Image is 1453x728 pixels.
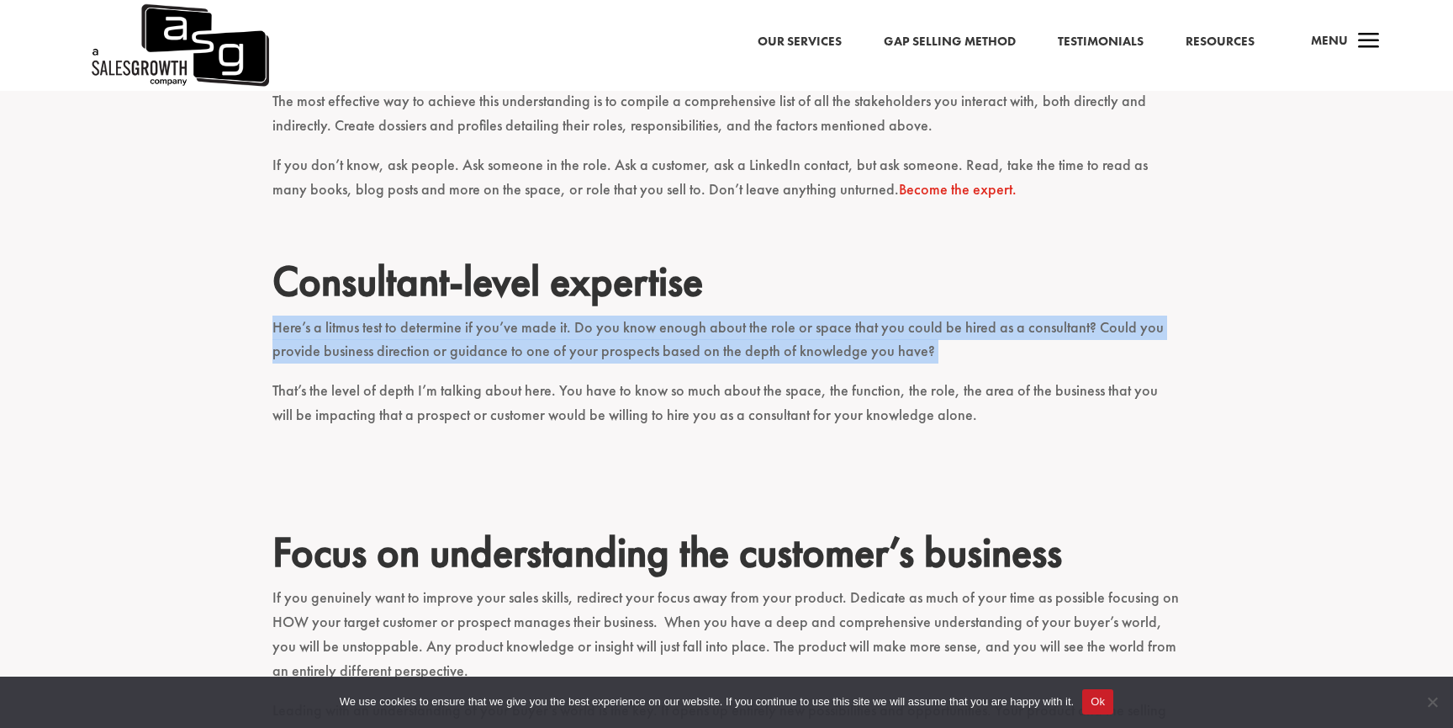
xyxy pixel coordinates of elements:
[884,31,1016,53] a: Gap Selling Method
[272,256,1181,315] h2: Consultant-level expertise
[1311,32,1348,49] span: Menu
[899,179,1017,199] a: Become the expert.
[758,31,842,53] a: Our Services
[1082,689,1113,715] button: Ok
[272,316,1181,380] p: Here’s a litmus test to determine if you’ve made it. Do you know enough about the role or space t...
[340,693,1074,710] span: We use cookies to ensure that we give you the best experience on our website. If you continue to ...
[272,379,1181,443] p: That’s the level of depth I’m talking about here. You have to know so much about the space, the f...
[272,527,1181,586] h2: Focus on understanding the customer’s business
[1424,693,1440,710] span: No
[272,153,1181,217] p: If you don’t know, ask people. Ask someone in the role. Ask a customer, ask a LinkedIn contact, b...
[432,443,1021,527] iframe: Embedded CTA
[1058,31,1144,53] a: Testimonials
[272,89,1181,153] p: The most effective way to achieve this understanding is to compile a comprehensive list of all th...
[1186,31,1255,53] a: Resources
[1352,25,1386,59] span: a
[272,586,1181,698] p: If you genuinely want to improve your sales skills, redirect your focus away from your product. D...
